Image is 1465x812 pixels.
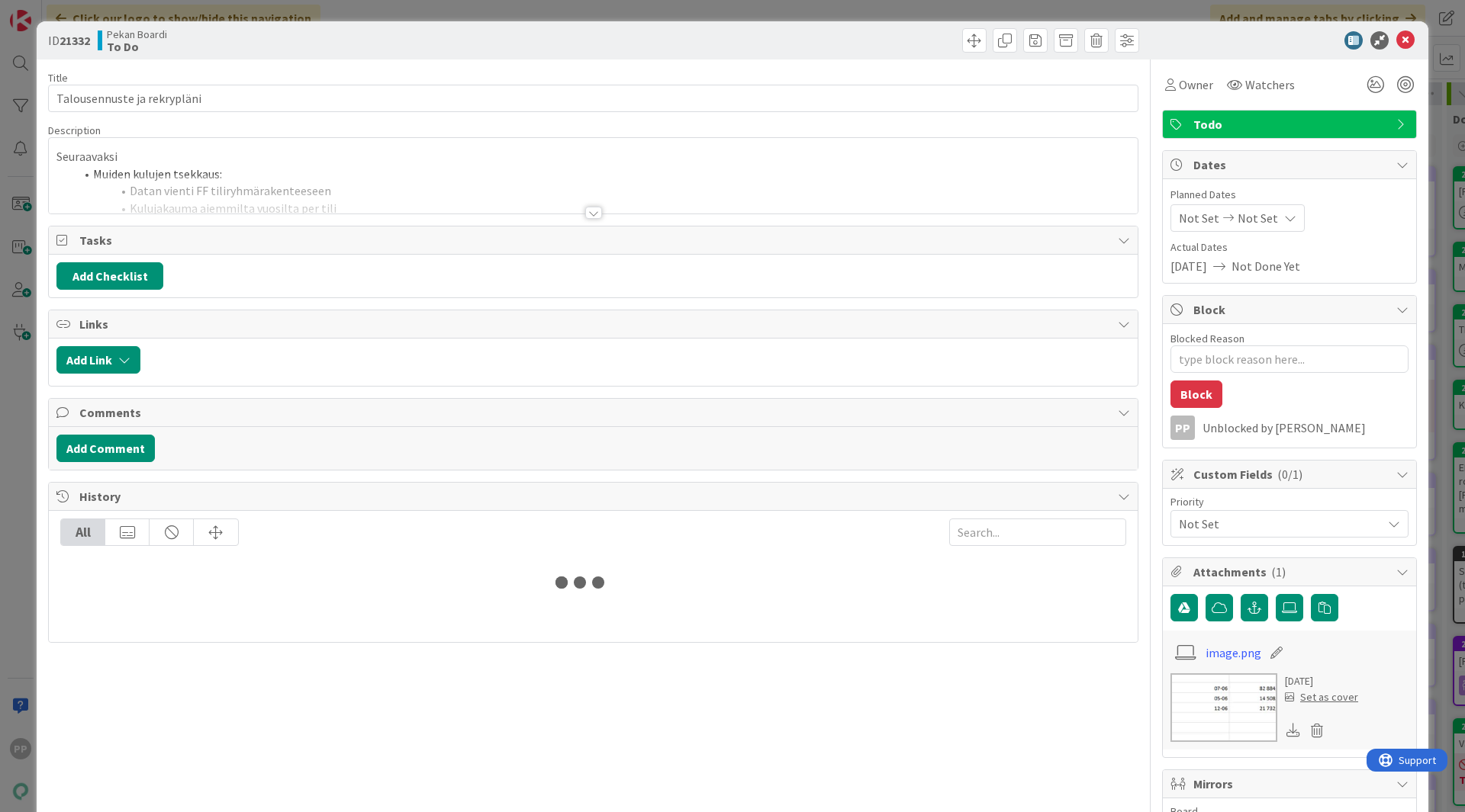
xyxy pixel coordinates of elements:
span: Custom Fields [1193,465,1389,483]
div: Priority [1170,496,1409,507]
b: 21332 [60,33,90,48]
label: Title [48,71,68,85]
span: Planned Dates [1170,187,1409,203]
span: Not Set [1179,209,1219,227]
input: Search... [949,518,1126,546]
span: Description [48,124,101,137]
span: Todo [1193,115,1389,133]
b: To Do [107,40,167,53]
span: ID [48,31,90,50]
a: image.png [1206,644,1261,662]
span: Actual Dates [1170,239,1409,255]
p: Seuraavaksi [56,148,1130,165]
div: PP [1170,416,1195,440]
span: ( 0/1 ) [1277,467,1302,482]
span: Block [1193,300,1389,319]
button: Add Checklist [56,262,163,290]
span: ( 1 ) [1271,564,1286,579]
span: Dates [1193,156,1389,174]
span: Watchers [1245,75,1295,94]
div: [DATE] [1285,673,1358,689]
input: type card name here... [48,85,1138,112]
label: Blocked Reason [1170,332,1244,345]
div: Unblocked by [PERSON_NAME] [1203,421,1409,435]
button: Add Comment [56,435,155,462]
li: Muiden kulujen tsekkaus: [75,165,1130,183]
div: Set as cover [1285,689,1358,705]
button: Block [1170,380,1222,408]
span: Owner [1179,75,1213,94]
span: Not Set [1179,513,1374,534]
span: Comments [79,403,1110,422]
button: Add Link [56,346,140,374]
span: Pekan Boardi [107,28,167,40]
span: [DATE] [1170,257,1207,275]
span: Attachments [1193,563,1389,581]
span: History [79,487,1110,505]
span: Links [79,315,1110,333]
span: Not Set [1238,209,1278,227]
span: Support [32,2,69,21]
div: All [61,519,105,545]
span: Mirrors [1193,775,1389,793]
div: Download [1285,721,1302,740]
span: Tasks [79,231,1110,249]
span: Not Done Yet [1232,257,1300,275]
